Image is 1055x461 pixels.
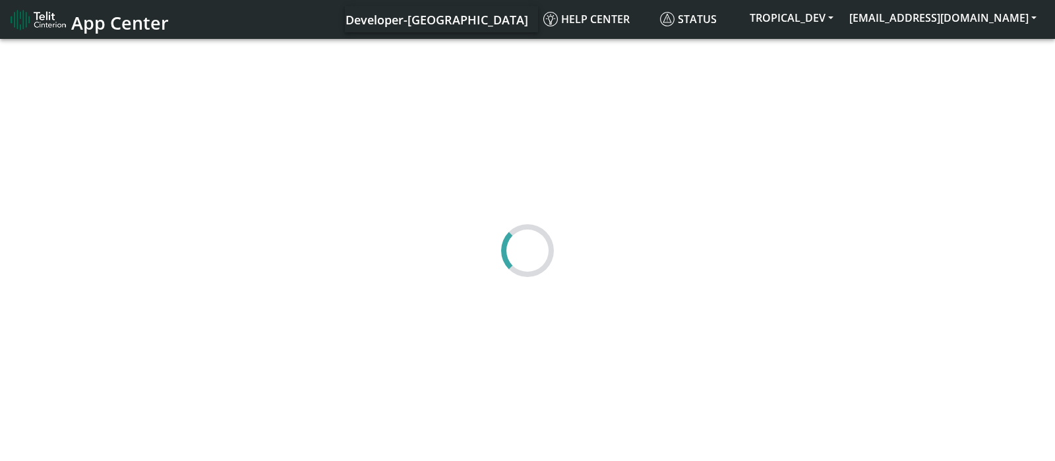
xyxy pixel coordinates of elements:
[71,11,169,35] span: App Center
[841,6,1044,30] button: [EMAIL_ADDRESS][DOMAIN_NAME]
[543,12,558,26] img: knowledge.svg
[655,6,742,32] a: Status
[11,9,66,30] img: logo-telit-cinterion-gw-new.png
[660,12,675,26] img: status.svg
[538,6,655,32] a: Help center
[543,12,630,26] span: Help center
[11,5,167,34] a: App Center
[346,12,528,28] span: Developer-[GEOGRAPHIC_DATA]
[742,6,841,30] button: TROPICAL_DEV
[660,12,717,26] span: Status
[345,6,527,32] a: Your current platform instance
